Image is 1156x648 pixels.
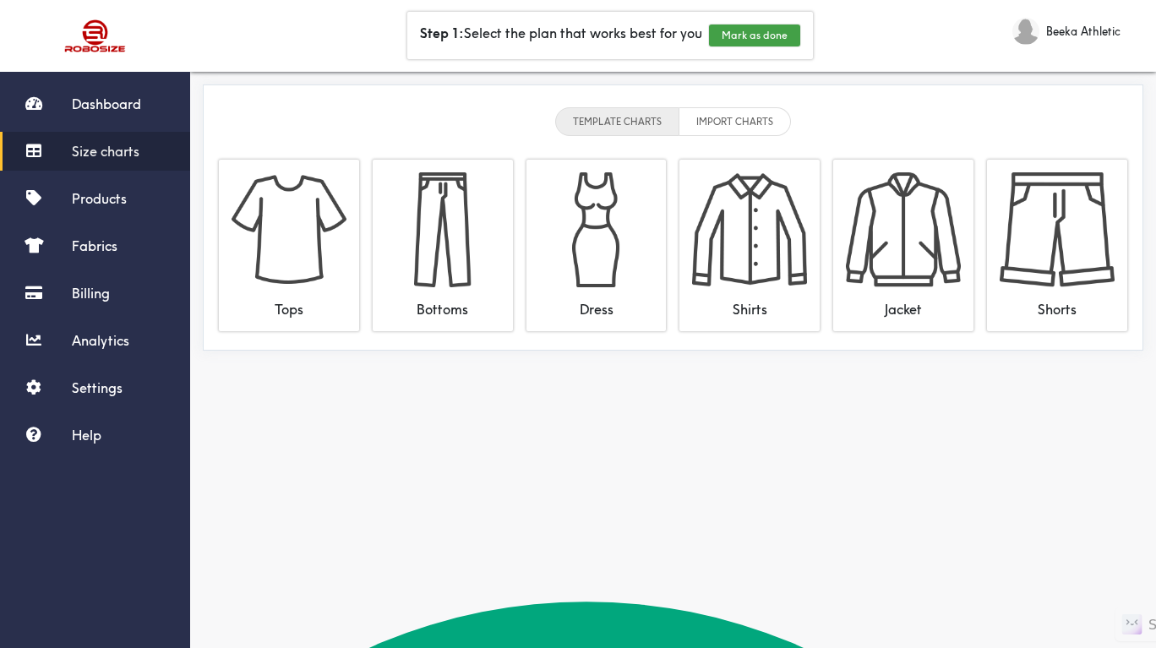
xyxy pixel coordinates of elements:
b: Step 1: [420,25,464,41]
div: Bottoms [385,287,500,319]
span: Settings [72,379,123,396]
div: Select the plan that works best for you [407,12,813,59]
img: vd7xDZGTHDwRo6OJ5TBsEq5h9G06IX3DslqjxfjUCQqYQMStRgcBkaTis3NxcsjpLwGAoLC9966y2YZLgUhTRKUUMwaUzVOIQ... [692,172,807,287]
button: Mark as done [709,25,800,46]
div: Shirts [692,287,807,319]
span: Dashboard [72,95,141,112]
img: Beeka Athletic [1012,18,1039,45]
img: f09NA7C3t7+1WrVqWkpLBBrP8KMABWhxdaqtulYQAAAABJRU5ErkJggg== [539,172,654,287]
span: Size charts [72,143,139,160]
li: IMPORT CHARTS [679,107,791,136]
li: TEMPLATE CHARTS [555,107,679,136]
span: Fabrics [72,237,117,254]
span: Products [72,190,127,207]
span: Analytics [72,332,129,349]
div: Dress [539,287,654,319]
div: Jacket [846,287,961,319]
img: KsoKiqKa0SlFxORivqgmpoaymcvdzSW+tZmz55tJ94TUNN0ceIX91npcePGDRkyxMg5z5kz58KFC1mCRjsC86IszMLYXC8g4l... [385,172,500,287]
img: RODicVgYjGYWAwGE4vhIvifAAMANIINg8Q9U7gAAAAASUVORK5CYII= [232,172,346,287]
span: Billing [72,285,110,302]
span: Beeka Athletic [1046,22,1121,41]
div: Shorts [1000,287,1115,319]
span: Help [72,427,101,444]
div: Tops [232,287,346,319]
img: CTAAZQKxoenulmMAAAAASUVORK5CYII= [846,172,961,287]
img: Robosize [32,13,159,59]
img: VKmb1b8PcAAAAASUVORK5CYII= [1000,172,1115,287]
